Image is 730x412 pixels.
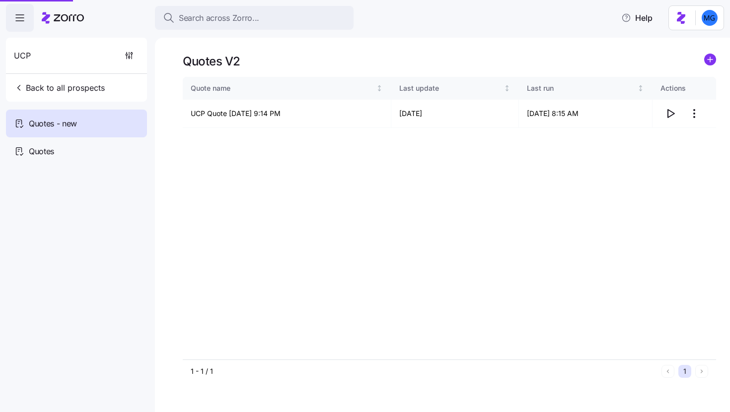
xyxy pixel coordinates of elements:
h1: Quotes V2 [183,54,240,69]
a: Quotes [6,137,147,165]
span: Quotes - new [29,118,77,130]
div: Not sorted [637,85,644,92]
div: Last run [527,83,636,94]
button: Next page [695,365,708,378]
div: Not sorted [504,85,511,92]
td: [DATE] 8:15 AM [519,100,653,128]
div: Actions [660,83,708,94]
div: Quote name [191,83,374,94]
th: Last runNot sorted [519,77,653,100]
td: [DATE] [391,100,518,128]
a: add icon [704,54,716,69]
td: UCP Quote [DATE] 9:14 PM [183,100,391,128]
button: Search across Zorro... [155,6,354,30]
th: Quote nameNot sorted [183,77,391,100]
th: Last updateNot sorted [391,77,518,100]
span: Help [621,12,653,24]
span: Back to all prospects [14,82,105,94]
div: 1 - 1 / 1 [191,366,657,376]
span: Search across Zorro... [179,12,259,24]
button: Help [613,8,660,28]
img: 61c362f0e1d336c60eacb74ec9823875 [702,10,718,26]
span: UCP [14,50,31,62]
svg: add icon [704,54,716,65]
span: Quotes [29,145,54,158]
div: Last update [399,83,502,94]
a: Quotes - new [6,110,147,137]
button: Previous page [661,365,674,378]
button: Back to all prospects [10,78,109,98]
div: Not sorted [376,85,383,92]
button: 1 [678,365,691,378]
